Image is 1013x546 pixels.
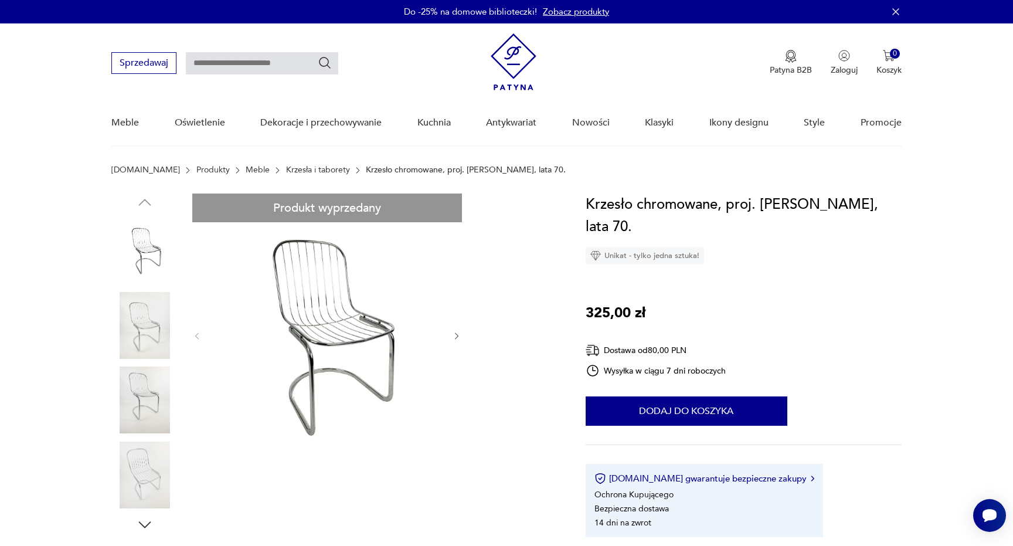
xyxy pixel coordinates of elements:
[645,100,674,145] a: Klasyki
[586,396,787,426] button: Dodaj do koszyka
[111,60,176,68] a: Sprzedawaj
[586,194,902,238] h1: Krzesło chromowane, proj. [PERSON_NAME], lata 70.
[973,499,1006,532] iframe: Smartsupp widget button
[811,476,814,481] img: Ikona strzałki w prawo
[804,100,825,145] a: Style
[594,473,814,484] button: [DOMAIN_NAME] gwarantuje bezpieczne zakupy
[594,489,674,500] li: Ochrona Kupującego
[111,100,139,145] a: Meble
[770,50,812,76] button: Patyna B2B
[286,165,350,175] a: Krzesła i taborety
[586,343,600,358] img: Ikona dostawy
[586,247,704,264] div: Unikat - tylko jedna sztuka!
[260,100,382,145] a: Dekoracje i przechowywanie
[404,6,537,18] p: Do -25% na domowe biblioteczki!
[785,50,797,63] img: Ikona medalu
[111,442,178,508] img: Zdjęcie produktu Krzesło chromowane, proj. G. Rinaldi, lata 70.
[590,250,601,261] img: Ikona diamentu
[417,100,451,145] a: Kuchnia
[861,100,902,145] a: Promocje
[111,52,176,74] button: Sprzedawaj
[192,194,462,222] div: Produkt wyprzedany
[214,194,440,477] img: Zdjęcie produktu Krzesło chromowane, proj. G. Rinaldi, lata 70.
[876,65,902,76] p: Koszyk
[175,100,225,145] a: Oświetlenie
[486,100,536,145] a: Antykwariat
[770,50,812,76] a: Ikona medaluPatyna B2B
[586,302,645,324] p: 325,00 zł
[876,50,902,76] button: 0Koszyk
[366,165,566,175] p: Krzesło chromowane, proj. [PERSON_NAME], lata 70.
[890,49,900,59] div: 0
[709,100,769,145] a: Ikony designu
[111,217,178,284] img: Zdjęcie produktu Krzesło chromowane, proj. G. Rinaldi, lata 70.
[594,473,606,484] img: Ikona certyfikatu
[543,6,609,18] a: Zobacz produkty
[594,503,669,514] li: Bezpieczna dostawa
[491,33,536,90] img: Patyna - sklep z meblami i dekoracjami vintage
[586,364,726,378] div: Wysyłka w ciągu 7 dni roboczych
[111,292,178,359] img: Zdjęcie produktu Krzesło chromowane, proj. G. Rinaldi, lata 70.
[831,50,858,76] button: Zaloguj
[883,50,895,62] img: Ikona koszyka
[594,517,651,528] li: 14 dni na zwrot
[838,50,850,62] img: Ikonka użytkownika
[586,343,726,358] div: Dostawa od 80,00 PLN
[196,165,230,175] a: Produkty
[246,165,270,175] a: Meble
[111,165,180,175] a: [DOMAIN_NAME]
[111,367,178,433] img: Zdjęcie produktu Krzesło chromowane, proj. G. Rinaldi, lata 70.
[770,65,812,76] p: Patyna B2B
[831,65,858,76] p: Zaloguj
[572,100,610,145] a: Nowości
[318,56,332,70] button: Szukaj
